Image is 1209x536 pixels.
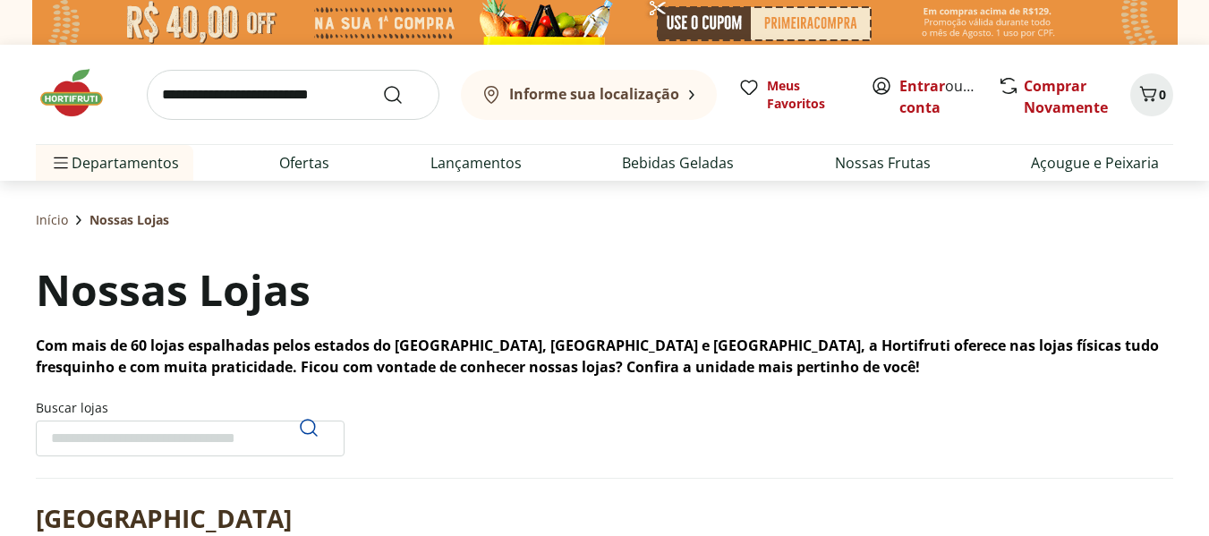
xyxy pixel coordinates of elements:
[36,259,311,320] h1: Nossas Lojas
[36,211,68,229] a: Início
[509,84,679,104] b: Informe sua localização
[36,66,125,120] img: Hortifruti
[1031,152,1159,174] a: Açougue e Peixaria
[767,77,849,113] span: Meus Favoritos
[382,84,425,106] button: Submit Search
[279,152,329,174] a: Ofertas
[738,77,849,113] a: Meus Favoritos
[899,76,998,117] a: Criar conta
[430,152,522,174] a: Lançamentos
[835,152,931,174] a: Nossas Frutas
[89,211,169,229] span: Nossas Lojas
[36,335,1173,378] p: Com mais de 60 lojas espalhadas pelos estados do [GEOGRAPHIC_DATA], [GEOGRAPHIC_DATA] e [GEOGRAPH...
[1024,76,1108,117] a: Comprar Novamente
[36,399,345,456] label: Buscar lojas
[461,70,717,120] button: Informe sua localização
[50,141,72,184] button: Menu
[287,406,330,449] button: Pesquisar
[36,500,292,536] h2: [GEOGRAPHIC_DATA]
[36,421,345,456] input: Buscar lojasPesquisar
[1130,73,1173,116] button: Carrinho
[899,76,945,96] a: Entrar
[1159,86,1166,103] span: 0
[622,152,734,174] a: Bebidas Geladas
[147,70,439,120] input: search
[899,75,979,118] span: ou
[50,141,179,184] span: Departamentos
